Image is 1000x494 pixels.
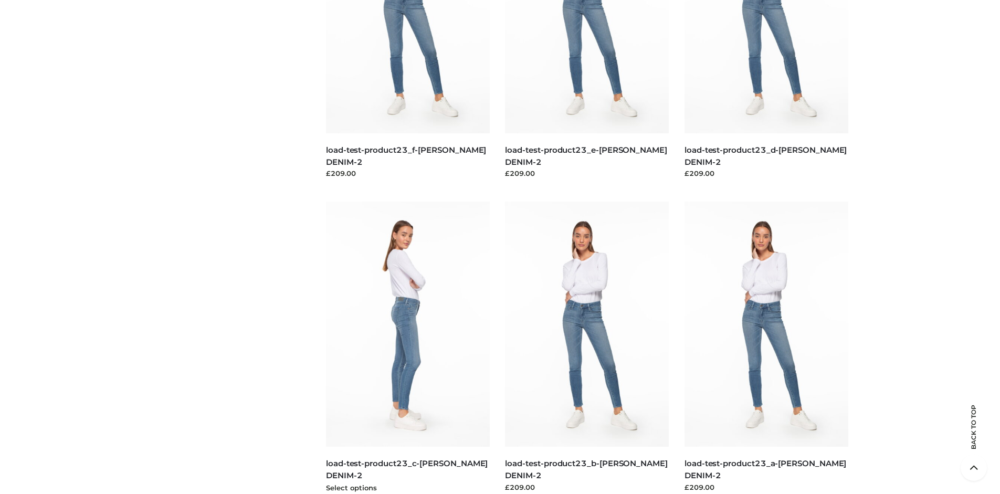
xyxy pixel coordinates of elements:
[685,145,847,167] a: load-test-product23_d-[PERSON_NAME] DENIM-2
[505,482,669,492] div: £209.00
[505,458,667,480] a: load-test-product23_b-[PERSON_NAME] DENIM-2
[685,168,848,178] div: £209.00
[961,423,987,449] span: Back to top
[326,168,490,178] div: £209.00
[326,145,486,167] a: load-test-product23_f-[PERSON_NAME] DENIM-2
[505,145,667,167] a: load-test-product23_e-[PERSON_NAME] DENIM-2
[326,458,488,480] a: load-test-product23_c-[PERSON_NAME] DENIM-2
[685,458,846,480] a: load-test-product23_a-[PERSON_NAME] DENIM-2
[326,484,377,492] a: Select options
[685,482,848,492] div: £209.00
[505,168,669,178] div: £209.00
